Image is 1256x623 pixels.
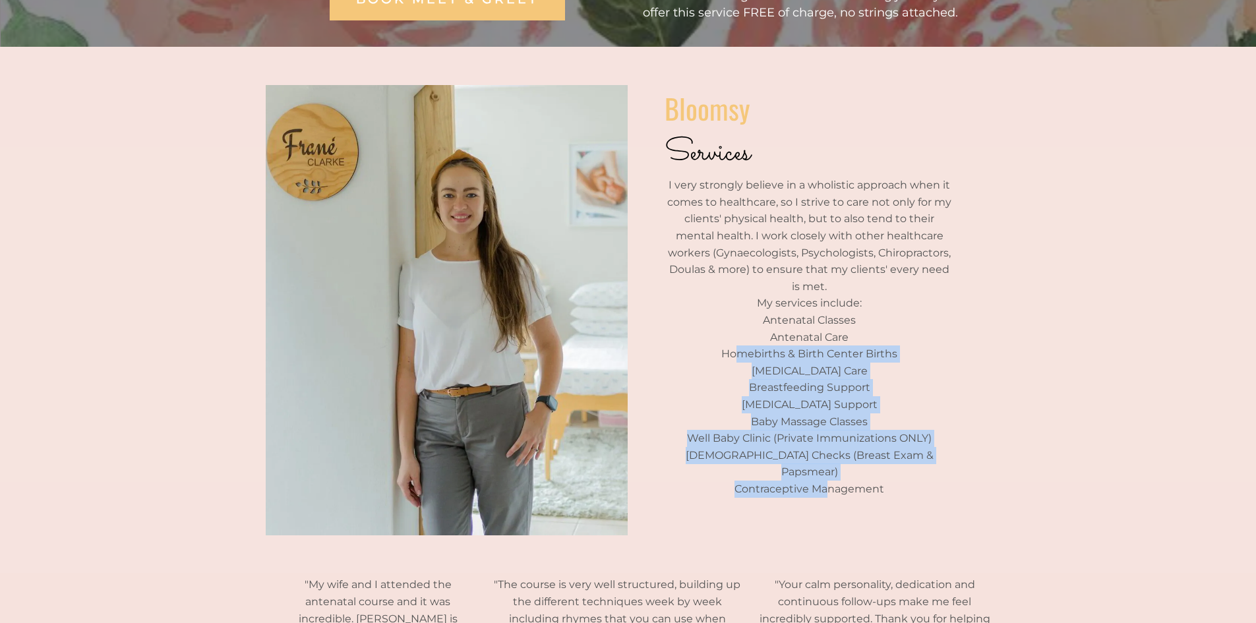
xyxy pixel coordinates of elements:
[665,430,955,447] p: Well Baby Clinic (Private Immunizations ONLY)
[665,363,955,380] p: [MEDICAL_DATA] Care
[665,177,955,295] p: I very strongly believe in a wholistic approach when it comes to healthcare, so I strive to care ...
[665,413,955,430] p: Baby Massage Classes
[665,379,955,396] p: Breastfeeding Support
[665,345,955,363] p: Homebirths & Birth Center Births
[665,481,955,498] p: Contraceptive Management
[665,312,955,329] p: Antenatal Classes
[665,130,750,176] span: Services
[665,329,955,346] p: Antenatal Care
[665,447,955,481] p: [DEMOGRAPHIC_DATA] Checks (Breast Exam & Papsmear)
[665,88,750,129] span: Bloomsy
[665,396,955,413] p: [MEDICAL_DATA] Support
[665,295,955,312] p: My services include:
